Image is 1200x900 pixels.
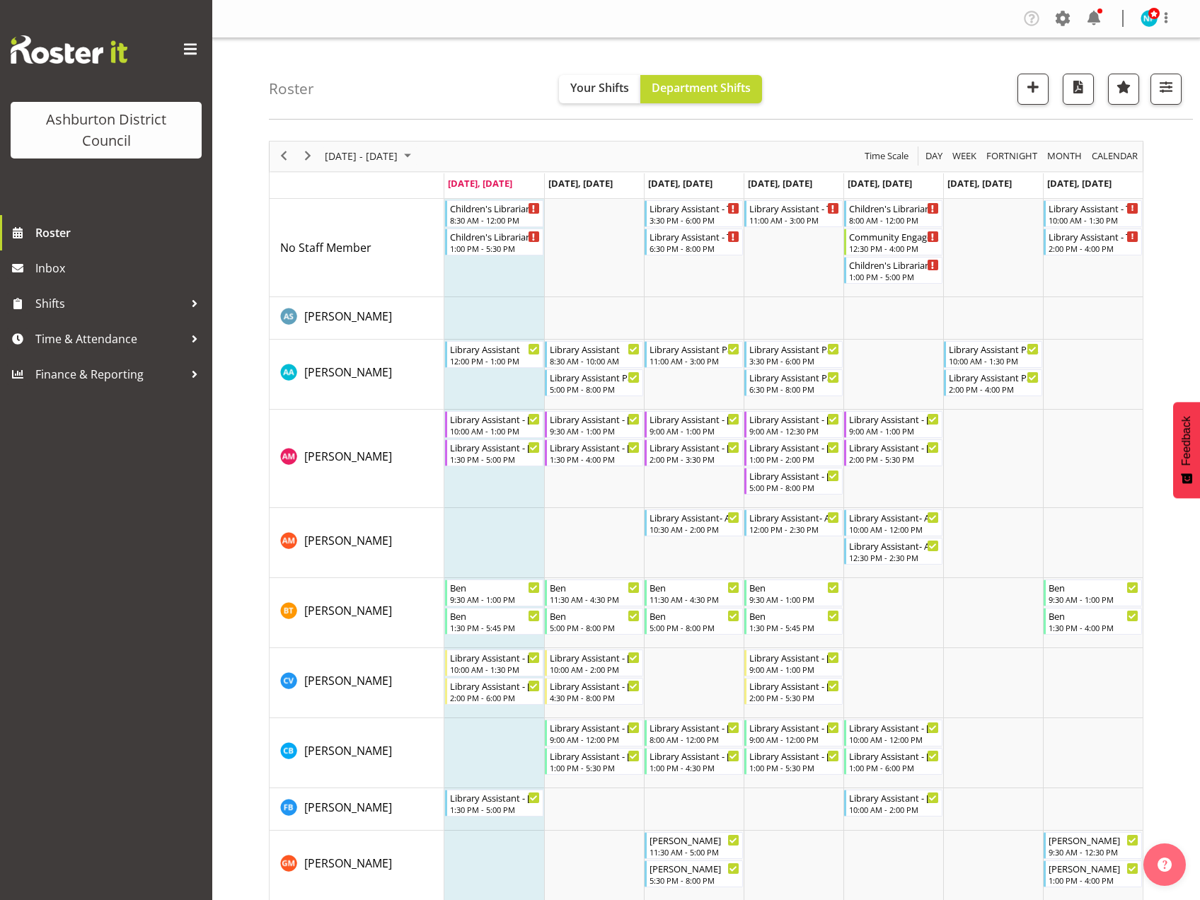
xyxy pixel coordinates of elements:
td: Anthea Moore resource [270,508,444,578]
button: Next [299,147,318,165]
div: Ben Tomassetti"s event - Ben Begin From Tuesday, August 12, 2025 at 11:30:00 AM GMT+12:00 Ends At... [545,579,643,606]
div: Gabriela Marilla"s event - Gabriella Marilla Begin From Wednesday, August 13, 2025 at 5:30:00 PM ... [645,860,743,887]
button: Add a new shift [1017,74,1049,105]
div: Library Assistant - [PERSON_NAME] [749,412,839,426]
div: 11:30 AM - 4:30 PM [650,594,739,605]
div: 10:00 AM - 12:00 PM [849,524,939,535]
div: 3:30 PM - 6:00 PM [749,355,839,367]
div: Ben [1049,580,1138,594]
div: Ben [450,608,540,623]
div: Library Assistant [450,342,540,356]
div: Library Assistant - [PERSON_NAME] [849,440,939,454]
div: 1:30 PM - 5:00 PM [450,804,540,815]
div: Anthea Moore"s event - Library Assistant- Anthea Begin From Friday, August 15, 2025 at 10:00:00 A... [844,509,942,536]
div: 6:30 PM - 8:00 PM [650,243,739,254]
div: Celeste Bennett"s event - Library Assistant - Celeste Begin From Friday, August 15, 2025 at 1:00:... [844,748,942,775]
div: Carla Verberne"s event - Library Assistant - Carla Begin From Monday, August 11, 2025 at 10:00:00... [445,650,543,676]
span: Day [924,147,944,165]
div: 9:30 AM - 1:00 PM [1049,594,1138,605]
div: Ben Tomassetti"s event - Ben Begin From Wednesday, August 13, 2025 at 11:30:00 AM GMT+12:00 Ends ... [645,579,743,606]
h4: Roster [269,81,314,97]
span: Feedback [1180,416,1193,466]
div: Ben [450,580,540,594]
div: Library Assistant - [PERSON_NAME] [749,440,839,454]
div: Anna Mattson"s event - Library Assistant - Anna Begin From Monday, August 11, 2025 at 10:00:00 AM... [445,411,543,438]
div: 4:30 PM - 8:00 PM [550,692,640,703]
button: Filter Shifts [1150,74,1182,105]
div: 10:30 AM - 2:00 PM [650,524,739,535]
div: Library Assistant Part-Time - [PERSON_NAME] [949,370,1039,384]
div: Ben Tomassetti"s event - Ben Begin From Wednesday, August 13, 2025 at 5:00:00 PM GMT+12:00 Ends A... [645,608,743,635]
div: [PERSON_NAME] [650,833,739,847]
div: 9:30 AM - 1:00 PM [550,425,640,437]
button: Previous [275,147,294,165]
span: [PERSON_NAME] [304,533,392,548]
button: Department Shifts [640,75,762,103]
div: 1:00 PM - 4:30 PM [650,762,739,773]
div: Ben [749,580,839,594]
div: Anna Mattson"s event - Library Assistant - Anna Begin From Wednesday, August 13, 2025 at 2:00:00 ... [645,439,743,466]
span: [DATE], [DATE] [748,177,812,190]
span: [PERSON_NAME] [304,855,392,871]
div: 8:00 AM - 12:00 PM [650,734,739,745]
a: [PERSON_NAME] [304,308,392,325]
div: Library Assistant - [PERSON_NAME] [849,720,939,734]
div: 6:30 PM - 8:00 PM [749,383,839,395]
div: No Staff Member"s event - Children's Librarian Begin From Monday, August 11, 2025 at 8:30:00 AM G... [445,200,543,227]
div: Library Assistant Part-Time - [PERSON_NAME] [650,342,739,356]
div: 1:00 PM - 4:00 PM [1049,875,1138,886]
div: Library Assistant [550,342,640,356]
div: Children's Librarian [450,229,540,243]
div: Ashburton District Council [25,109,187,151]
span: Time Scale [863,147,910,165]
span: Month [1046,147,1083,165]
div: previous period [272,142,296,171]
a: No Staff Member [280,239,371,256]
div: Library Assistant - [PERSON_NAME] [849,749,939,763]
div: 9:00 AM - 1:00 PM [650,425,739,437]
span: [PERSON_NAME] [304,743,392,758]
div: Library Assistant Part-Time - [PERSON_NAME] [749,342,839,356]
img: nicky-farrell-tully10002.jpg [1141,10,1158,27]
div: Library Assistant - [PERSON_NAME] [749,650,839,664]
div: Library Assistant - [PERSON_NAME] [749,679,839,693]
a: [PERSON_NAME] [304,364,392,381]
div: 1:00 PM - 5:30 PM [749,762,839,773]
span: calendar [1090,147,1139,165]
div: 10:00 AM - 1:00 PM [450,425,540,437]
button: Fortnight [984,147,1040,165]
div: Ben [749,608,839,623]
div: No Staff Member"s event - Library Assistant - Tyla Begin From Thursday, August 14, 2025 at 11:00:... [744,200,843,227]
div: No Staff Member"s event - Children's Librarian Begin From Friday, August 15, 2025 at 1:00:00 PM G... [844,257,942,284]
div: Ben Tomassetti"s event - Ben Begin From Tuesday, August 12, 2025 at 5:00:00 PM GMT+12:00 Ends At ... [545,608,643,635]
div: August 11 - 17, 2025 [320,142,420,171]
div: Library Assistant - [PERSON_NAME] [450,790,540,804]
span: Shifts [35,293,184,314]
div: 2:00 PM - 4:00 PM [949,383,1039,395]
span: Department Shifts [652,80,751,96]
td: Amanda Ackroyd resource [270,340,444,410]
div: 8:30 AM - 10:00 AM [550,355,640,367]
div: Library Assistant - [PERSON_NAME] [849,412,939,426]
div: Library Assistant - Tyla [650,201,739,215]
div: No Staff Member"s event - Library Assistant - Tyla Begin From Wednesday, August 13, 2025 at 6:30:... [645,229,743,255]
a: [PERSON_NAME] [304,532,392,549]
div: Library Assistant- Anthea [849,510,939,524]
div: Library Assistant - [PERSON_NAME] [550,650,640,664]
div: 11:30 AM - 5:00 PM [650,846,739,858]
div: No Staff Member"s event - Community Engagement Coordinator Begin From Friday, August 15, 2025 at ... [844,229,942,255]
div: Children's Librarian [849,201,939,215]
div: 1:30 PM - 4:00 PM [1049,622,1138,633]
div: 2:00 PM - 5:30 PM [749,692,839,703]
div: Children's Librarian [849,258,939,272]
div: 9:30 AM - 12:30 PM [1049,846,1138,858]
div: 2:00 PM - 4:00 PM [1049,243,1138,254]
button: Highlight an important date within the roster. [1108,74,1139,105]
div: 5:00 PM - 8:00 PM [650,622,739,633]
div: 10:00 AM - 12:00 PM [849,734,939,745]
div: Library Assistant Part-Time - [PERSON_NAME] [749,370,839,384]
div: 1:30 PM - 5:00 PM [450,454,540,465]
div: Library Assistant - Tyla [1049,229,1138,243]
div: Anna Mattson"s event - Library Assistant - Anna Begin From Monday, August 11, 2025 at 1:30:00 PM ... [445,439,543,466]
div: 5:00 PM - 8:00 PM [749,482,839,493]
